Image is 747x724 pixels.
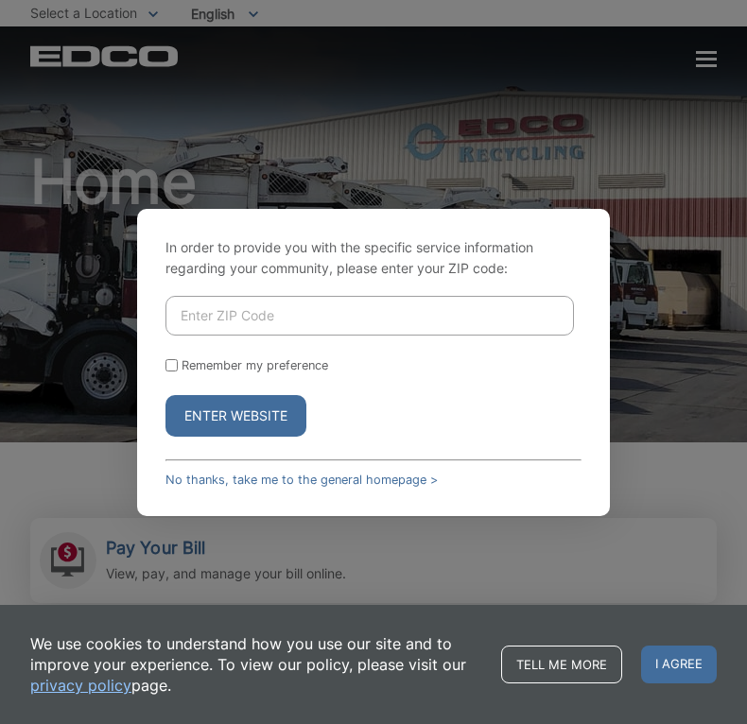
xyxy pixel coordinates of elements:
a: No thanks, take me to the general homepage > [165,473,438,487]
button: Enter Website [165,395,306,437]
label: Remember my preference [182,358,328,372]
input: Enter ZIP Code [165,296,574,336]
p: In order to provide you with the specific service information regarding your community, please en... [165,237,582,279]
span: I agree [641,646,717,683]
a: Tell me more [501,646,622,683]
p: We use cookies to understand how you use our site and to improve your experience. To view our pol... [30,633,482,696]
a: privacy policy [30,675,131,696]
